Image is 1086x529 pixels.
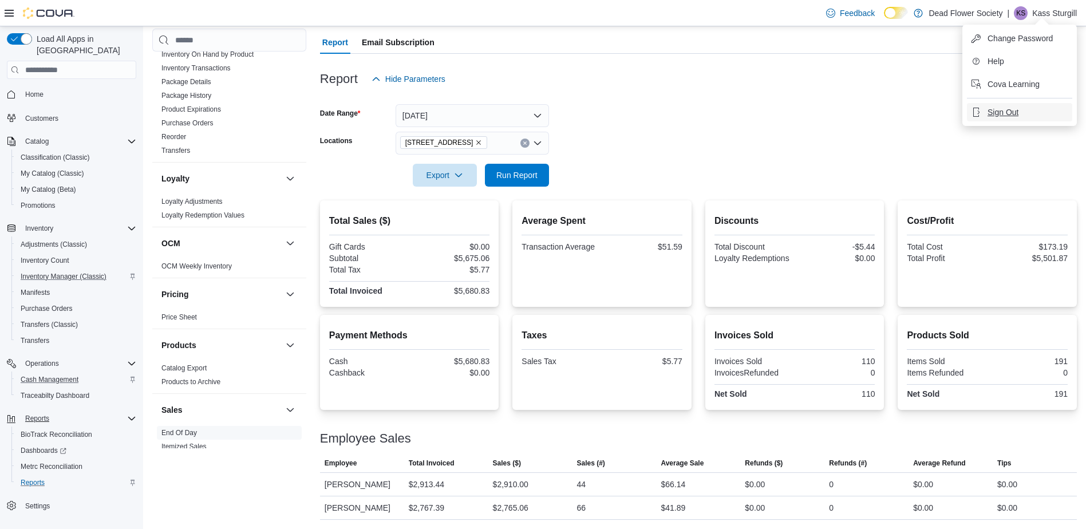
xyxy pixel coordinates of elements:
button: Catalog [21,135,53,148]
a: Cash Management [16,373,83,386]
div: Loyalty Redemptions [714,254,792,263]
h3: Products [161,339,196,351]
a: My Catalog (Beta) [16,183,81,196]
div: $5,680.83 [412,286,489,295]
a: Products to Archive [161,378,220,386]
button: Cova Learning [967,75,1072,93]
span: My Catalog (Beta) [16,183,136,196]
a: Settings [21,499,54,513]
button: Loyalty [161,173,281,184]
a: My Catalog (Classic) [16,167,89,180]
button: My Catalog (Beta) [11,181,141,198]
button: Pricing [283,287,297,301]
button: Metrc Reconciliation [11,459,141,475]
div: $2,767.39 [409,501,444,515]
div: $0.00 [412,368,489,377]
a: Product Expirations [161,105,221,113]
span: Price Sheet [161,313,197,322]
span: Home [25,90,44,99]
button: Customers [2,109,141,126]
span: Traceabilty Dashboard [16,389,136,402]
a: Manifests [16,286,54,299]
div: $0.00 [745,501,765,515]
a: Metrc Reconciliation [16,460,87,473]
div: Gift Cards [329,242,407,251]
a: Home [21,88,48,101]
button: Purchase Orders [11,301,141,317]
span: BioTrack Reconciliation [16,428,136,441]
span: Reports [21,478,45,487]
div: Kass Sturgill [1014,6,1028,20]
div: Items Refunded [907,368,985,377]
span: Sales (#) [577,459,605,468]
span: End Of Day [161,428,197,437]
span: My Catalog (Classic) [21,169,84,178]
div: -$5.44 [797,242,875,251]
span: Inventory Manager (Classic) [16,270,136,283]
button: Promotions [11,198,141,214]
button: Reports [11,475,141,491]
button: BioTrack Reconciliation [11,427,141,443]
span: Dashboards [16,444,136,457]
div: $5.77 [605,357,682,366]
span: Export [420,164,470,187]
span: Transfers [21,336,49,345]
a: OCM Weekly Inventory [161,262,232,270]
button: Pricing [161,289,281,300]
h2: Total Sales ($) [329,214,490,228]
label: Date Range [320,109,361,118]
span: [STREET_ADDRESS] [405,137,473,148]
button: Cash Management [11,372,141,388]
span: Purchase Orders [16,302,136,315]
h2: Products Sold [907,329,1068,342]
a: Dashboards [11,443,141,459]
a: Inventory On Hand by Product [161,50,254,58]
span: Hide Parameters [385,73,445,85]
button: Open list of options [533,139,542,148]
div: Pricing [152,310,306,329]
button: Operations [21,357,64,370]
span: Report [322,31,348,54]
span: Help [988,56,1004,67]
a: Price Sheet [161,313,197,321]
div: InvoicesRefunded [714,368,792,377]
button: Hide Parameters [367,68,450,90]
div: $0.00 [997,477,1017,491]
div: Products [152,361,306,393]
div: $0.00 [745,477,765,491]
span: Metrc Reconciliation [16,460,136,473]
div: 110 [797,389,875,398]
h3: OCM [161,238,180,249]
span: Dashboards [21,446,66,455]
span: Inventory Manager (Classic) [21,272,106,281]
span: Itemized Sales [161,442,207,451]
span: 315 Shawnee Ave E [400,136,488,149]
button: Products [283,338,297,352]
div: $0.00 [412,242,489,251]
span: Transfers (Classic) [21,320,78,329]
span: Reports [21,412,136,425]
button: Transfers [11,333,141,349]
span: Manifests [16,286,136,299]
a: Dashboards [16,444,71,457]
span: Average Sale [661,459,704,468]
span: Customers [21,110,136,125]
button: Inventory Count [11,252,141,269]
a: Transfers (Classic) [16,318,82,331]
div: 191 [990,357,1068,366]
button: Catalog [2,133,141,149]
span: Loyalty Adjustments [161,197,223,206]
a: Promotions [16,199,60,212]
span: Sign Out [988,106,1018,118]
span: Change Password [988,33,1053,44]
button: Sales [283,403,297,417]
button: Settings [2,498,141,514]
a: Reorder [161,133,186,141]
button: OCM [283,236,297,250]
img: Cova [23,7,74,19]
span: Classification (Classic) [21,153,90,162]
a: Traceabilty Dashboard [16,389,94,402]
button: Loyalty [283,172,297,185]
div: $173.19 [990,242,1068,251]
div: [PERSON_NAME] [320,496,404,519]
